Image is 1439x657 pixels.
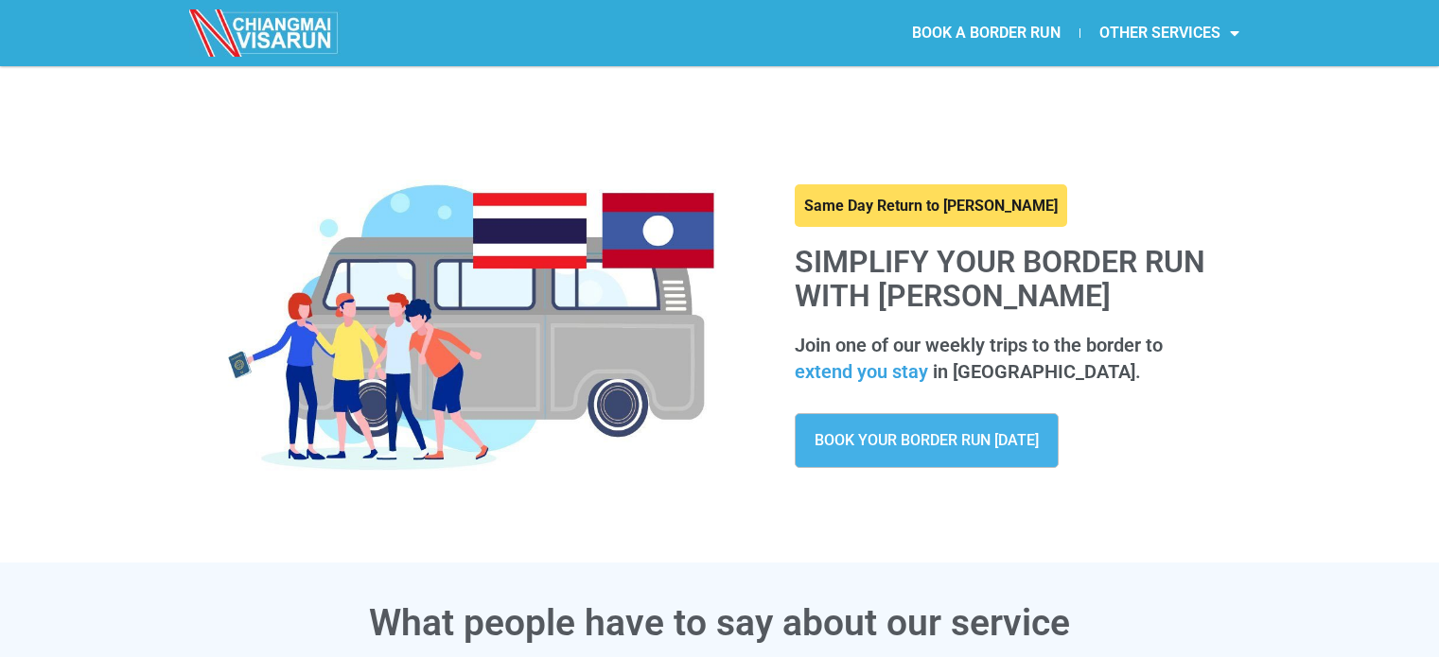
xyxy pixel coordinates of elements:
nav: Menu [719,11,1258,55]
a: OTHER SERVICES [1080,11,1258,55]
h3: What people have to say about our service [190,605,1250,642]
span: Join one of our weekly trips to the border to [795,334,1163,356]
a: BOOK A BORDER RUN [893,11,1079,55]
span: in [GEOGRAPHIC_DATA]. [933,360,1141,383]
a: BOOK YOUR BORDER RUN [DATE] [795,413,1059,468]
span: BOOK YOUR BORDER RUN [DATE] [815,433,1039,448]
h1: Simplify your border run with [PERSON_NAME] [795,246,1231,312]
span: extend you stay [795,358,928,385]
